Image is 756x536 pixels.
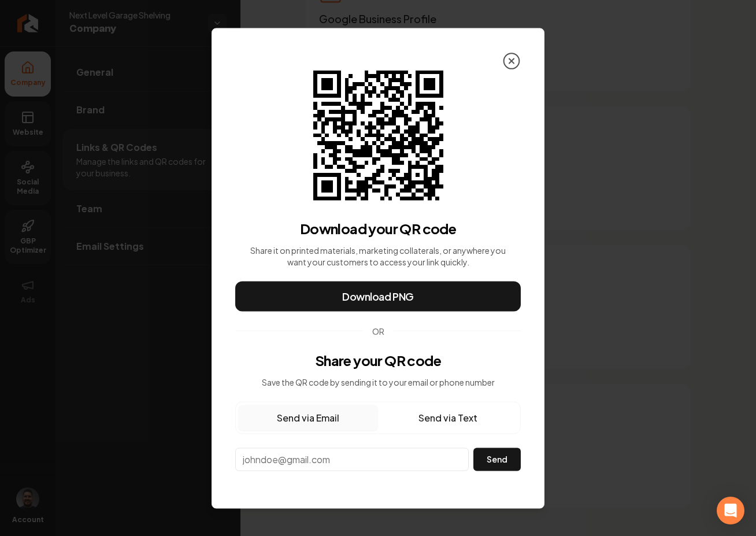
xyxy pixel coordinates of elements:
[235,281,521,311] button: Download PNG
[238,405,378,430] button: Send via Email
[249,244,507,267] p: Share it on printed materials, marketing collaterals, or anywhere you want your customers to acce...
[378,405,518,430] button: Send via Text
[262,376,495,387] p: Save the QR code by sending it to your email or phone number
[235,448,469,471] input: johndoe@gmail.com
[315,350,441,369] h3: Share your QR code
[473,448,521,471] button: Send
[342,288,414,304] span: Download PNG
[372,325,384,337] span: OR
[300,219,456,237] h3: Download your QR code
